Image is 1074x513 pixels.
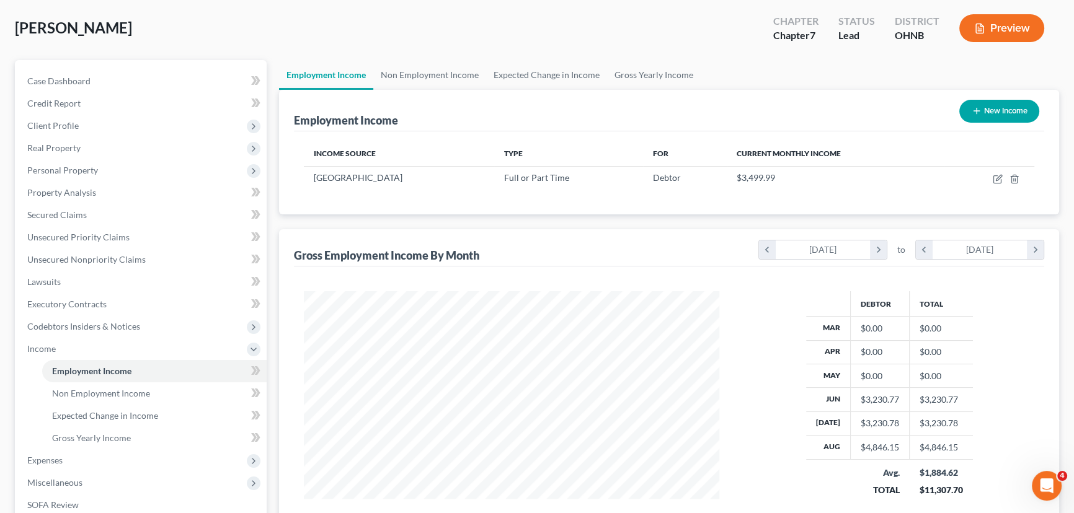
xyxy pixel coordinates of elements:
[759,240,776,259] i: chevron_left
[810,29,815,41] span: 7
[17,70,267,92] a: Case Dashboard
[504,172,569,183] span: Full or Part Time
[42,405,267,427] a: Expected Change in Income
[52,410,158,421] span: Expected Change in Income
[27,209,87,220] span: Secured Claims
[17,271,267,293] a: Lawsuits
[1057,471,1067,481] span: 4
[910,411,973,435] td: $3,230.78
[42,360,267,382] a: Employment Income
[895,14,939,28] div: District
[861,346,899,358] div: $0.00
[17,293,267,315] a: Executory Contracts
[838,28,875,43] div: Lead
[27,142,81,153] span: Real Property
[17,248,267,271] a: Unsecured Nonpriority Claims
[933,240,1027,259] div: [DATE]
[27,477,82,488] span: Miscellaneous
[15,19,132,37] span: [PERSON_NAME]
[27,98,81,108] span: Credit Report
[486,60,607,90] a: Expected Change in Income
[861,467,900,479] div: Avg.
[42,382,267,405] a: Non Employment Income
[27,321,140,331] span: Codebtors Insiders & Notices
[314,149,376,158] span: Income Source
[959,14,1044,42] button: Preview
[806,411,851,435] th: [DATE]
[52,432,131,443] span: Gross Yearly Income
[653,172,681,183] span: Debtor
[910,340,973,364] td: $0.00
[27,76,91,86] span: Case Dashboard
[861,370,899,382] div: $0.00
[27,299,107,309] span: Executory Contracts
[737,172,775,183] span: $3,499.99
[861,484,900,496] div: TOTAL
[838,14,875,28] div: Status
[279,60,373,90] a: Employment Income
[806,340,851,364] th: Apr
[27,232,130,242] span: Unsecured Priority Claims
[959,100,1039,123] button: New Income
[806,436,851,459] th: Aug
[773,14,819,28] div: Chapter
[27,187,96,198] span: Property Analysis
[653,149,668,158] span: For
[861,441,899,454] div: $4,846.15
[294,248,479,263] div: Gross Employment Income By Month
[42,427,267,449] a: Gross Yearly Income
[861,417,899,429] div: $3,230.78
[27,276,61,287] span: Lawsuits
[910,317,973,340] td: $0.00
[910,388,973,411] td: $3,230.77
[806,317,851,340] th: Mar
[17,204,267,226] a: Secured Claims
[607,60,701,90] a: Gross Yearly Income
[27,120,79,131] span: Client Profile
[861,322,899,335] div: $0.00
[910,364,973,387] td: $0.00
[27,165,98,175] span: Personal Property
[910,291,973,316] th: Total
[294,113,398,128] div: Employment Income
[314,172,402,183] span: [GEOGRAPHIC_DATA]
[851,291,910,316] th: Debtor
[17,226,267,248] a: Unsecured Priority Claims
[17,182,267,204] a: Property Analysis
[895,28,939,43] div: OHNB
[910,436,973,459] td: $4,846.15
[776,240,871,259] div: [DATE]
[52,388,150,398] span: Non Employment Income
[870,240,887,259] i: chevron_right
[773,28,819,43] div: Chapter
[920,484,963,496] div: $11,307.70
[916,240,933,259] i: chevron_left
[27,499,79,510] span: SOFA Review
[1032,471,1062,501] iframe: Intercom live chat
[504,149,523,158] span: Type
[806,388,851,411] th: Jun
[737,149,841,158] span: Current Monthly Income
[806,364,851,387] th: May
[27,455,63,465] span: Expenses
[52,366,131,376] span: Employment Income
[920,467,963,479] div: $1,884.62
[27,343,56,354] span: Income
[17,92,267,115] a: Credit Report
[897,243,905,256] span: to
[373,60,486,90] a: Non Employment Income
[861,393,899,406] div: $3,230.77
[1027,240,1044,259] i: chevron_right
[27,254,146,265] span: Unsecured Nonpriority Claims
